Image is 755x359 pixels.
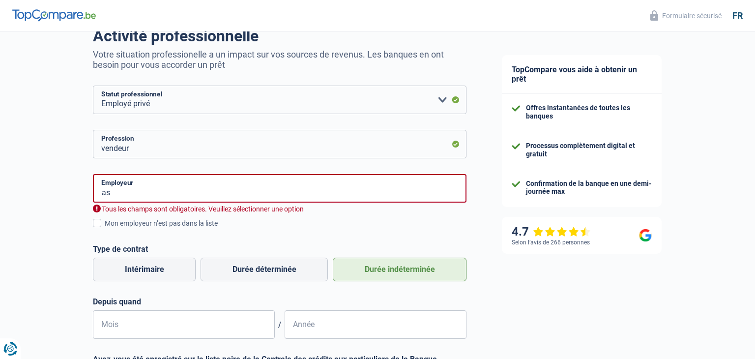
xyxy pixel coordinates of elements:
[512,239,590,246] div: Selon l’avis de 266 personnes
[201,258,328,281] label: Durée déterminée
[732,10,743,21] div: fr
[526,104,652,120] div: Offres instantanées de toutes les banques
[512,225,591,239] div: 4.7
[93,27,466,45] h1: Activité professionnelle
[526,179,652,196] div: Confirmation de la banque en une demi-journée max
[93,297,466,306] label: Depuis quand
[644,7,727,24] button: Formulaire sécurisé
[93,205,466,214] div: Tous les champs sont obligatoires. Veuillez sélectionner une option
[12,9,96,21] img: TopCompare Logo
[93,174,466,203] input: Cherchez votre employeur
[105,218,466,229] div: Mon employeur n’est pas dans la liste
[526,142,652,158] div: Processus complètement digital et gratuit
[93,258,196,281] label: Intérimaire
[93,49,466,70] p: Votre situation professionelle a un impact sur vos sources de revenus. Les banques en ont besoin ...
[93,310,275,339] input: MM
[333,258,466,281] label: Durée indéterminée
[275,320,285,329] span: /
[285,310,466,339] input: AAAA
[93,244,466,254] label: Type de contrat
[2,279,3,280] img: Advertisement
[502,55,662,94] div: TopCompare vous aide à obtenir un prêt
